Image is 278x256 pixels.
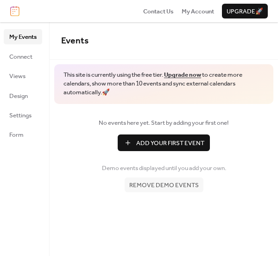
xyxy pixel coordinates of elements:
[227,7,263,16] span: Upgrade 🚀
[182,6,214,16] a: My Account
[143,7,174,16] span: Contact Us
[4,29,42,44] a: My Events
[4,68,42,83] a: Views
[61,118,266,128] span: No events here yet. Start by adding your first one!
[129,181,199,190] span: Remove demo events
[118,134,210,151] button: Add Your First Event
[61,32,88,49] span: Events
[4,88,42,103] a: Design
[9,52,32,61] span: Connect
[164,69,201,81] a: Upgrade now
[9,130,24,140] span: Form
[4,127,42,142] a: Form
[9,111,32,120] span: Settings
[4,49,42,64] a: Connect
[182,7,214,16] span: My Account
[136,139,204,148] span: Add Your First Event
[63,71,264,97] span: This site is currently using the free tier. to create more calendars, show more than 10 events an...
[102,164,226,173] span: Demo events displayed until you add your own.
[222,4,268,18] button: Upgrade🚀
[9,32,37,42] span: My Events
[9,72,25,81] span: Views
[9,91,28,101] span: Design
[125,177,203,192] button: Remove demo events
[4,108,42,122] a: Settings
[10,6,19,16] img: logo
[143,6,174,16] a: Contact Us
[61,134,266,151] a: Add Your First Event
